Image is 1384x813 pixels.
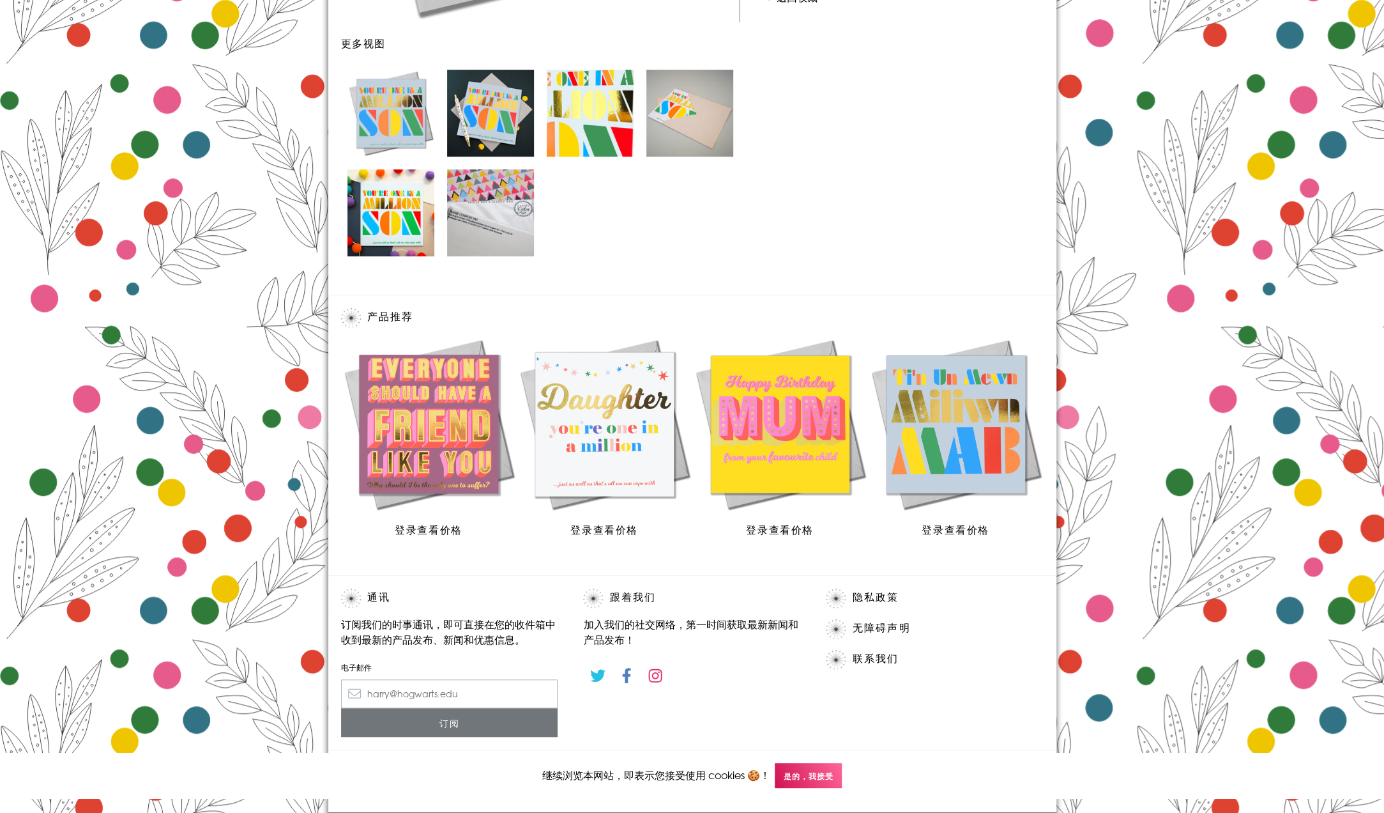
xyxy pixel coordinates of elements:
font: 登录查看价格 [570,522,638,537]
li: 轮播页面 4 [640,63,740,163]
li: 轮播页面 1（当前幻灯片） [341,63,441,163]
img: 生日贺卡，儿子，百万分之一，彩色印刷体，金箔 [447,169,534,256]
font: 隐私政策 [852,589,899,604]
img: 生日贺卡，朋友，来自受苦的朋友，带金箔 [341,336,517,512]
font: 跟着我们 [609,589,656,604]
img: 生日贺卡，儿子，百万分之一，彩色印刷体，金箔 [646,70,733,157]
input: 订阅 [341,708,558,737]
a: 隐私政策 [852,589,899,606]
ul: 轮播分页 [341,63,740,263]
input: harry@hogwarts.edu [341,679,558,708]
a: 生日贺卡，朋友，来自受苦的朋友，带金箔 登录查看价格 [341,336,517,537]
font: 是的，我接受 [784,770,833,782]
font: 继续浏览本网站，即表示您接受使用 cookies 🍪！ [542,767,770,782]
font: 电子邮件 [341,662,372,673]
font: 无障碍声明 [852,619,910,635]
li: 轮播第 6 页 [441,163,540,263]
font: 加入我们的社交网络，第一时间获取最新新闻和产品发布！ [583,616,798,647]
img: 生日贺卡，儿子，百万分之一，彩色印刷体，金箔 [347,70,434,157]
font: 登录查看价格 [746,522,814,537]
a: 威尔士儿子生日贺卡，Mab，彩色印刷体，金箔 登录查看价格 [868,336,1044,537]
a: 生日贺卡，妈妈，最爱的孩子，黄底粉红，带金箔 登录查看价格 [692,336,868,537]
font: 登录查看价格 [395,522,462,537]
font: 产品推荐 [367,308,414,323]
li: 轮播页面 3 [540,63,640,163]
img: 生日贺卡，儿子，百万分之一，彩色印刷体，金箔 [547,70,634,157]
li: 轮播页面 5 [341,163,441,263]
img: 威尔士儿子生日贺卡，Mab，彩色印刷体，金箔 [868,336,1044,512]
font: 更多视图 [341,35,386,50]
a: 生日贺卡，女儿，百万分之一，彩色字母，金箔 登录查看价格 [517,336,692,537]
li: 轮播页面 2 [441,63,540,163]
img: 生日贺卡，儿子，百万分之一，彩色印刷体，金箔 [347,169,434,256]
img: 生日贺卡，儿子，百万分之一，彩色印刷体，金箔 [447,70,534,157]
font: 登录查看价格 [922,522,989,537]
font: 联系我们 [852,650,899,665]
img: 生日贺卡，妈妈，最爱的孩子，黄底粉红，带金箔 [692,336,868,512]
a: 无障碍声明 [852,619,910,637]
font: 通讯 [367,589,390,604]
font: 订阅我们的时事通讯，即可直接在您的收件箱中收到最新的产品发布、新闻和优惠信息。 [341,616,556,647]
a: 联系我们 [852,650,899,667]
img: 生日贺卡，女儿，百万分之一，彩色字母，金箔 [517,336,692,512]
